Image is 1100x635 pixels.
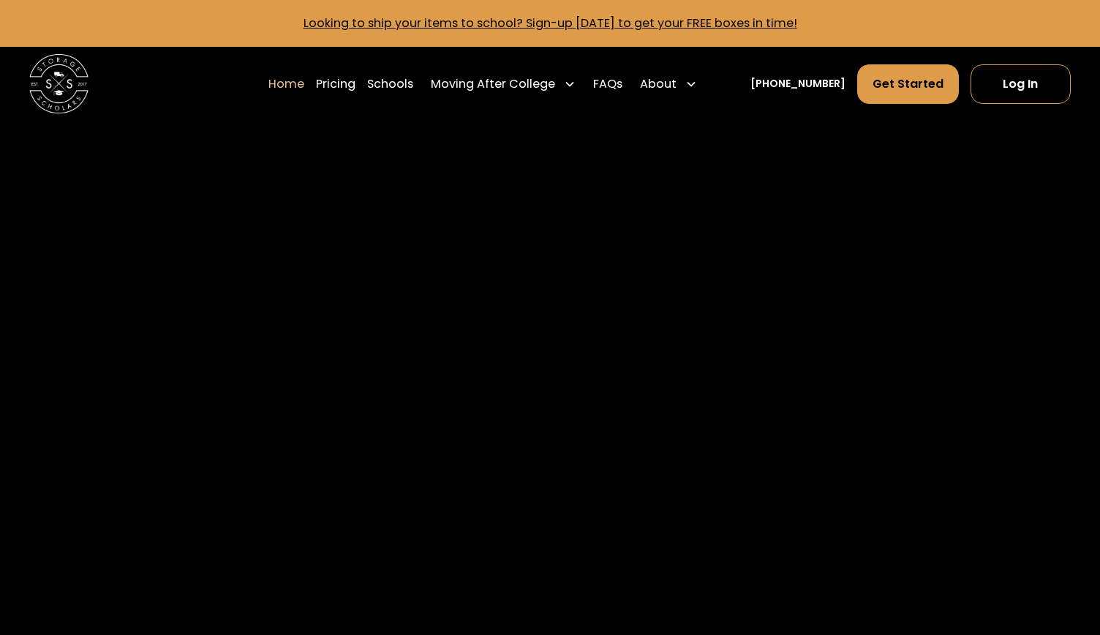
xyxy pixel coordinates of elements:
[593,63,622,104] a: FAQs
[971,64,1071,104] a: Log In
[367,63,413,104] a: Schools
[431,75,555,93] div: Moving After College
[640,75,677,93] div: About
[304,15,797,31] a: Looking to ship your items to school? Sign-up [DATE] to get your FREE boxes in time!
[316,63,355,104] a: Pricing
[29,54,88,113] img: Storage Scholars main logo
[857,64,959,104] a: Get Started
[750,76,845,91] a: [PHONE_NUMBER]
[268,63,304,104] a: Home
